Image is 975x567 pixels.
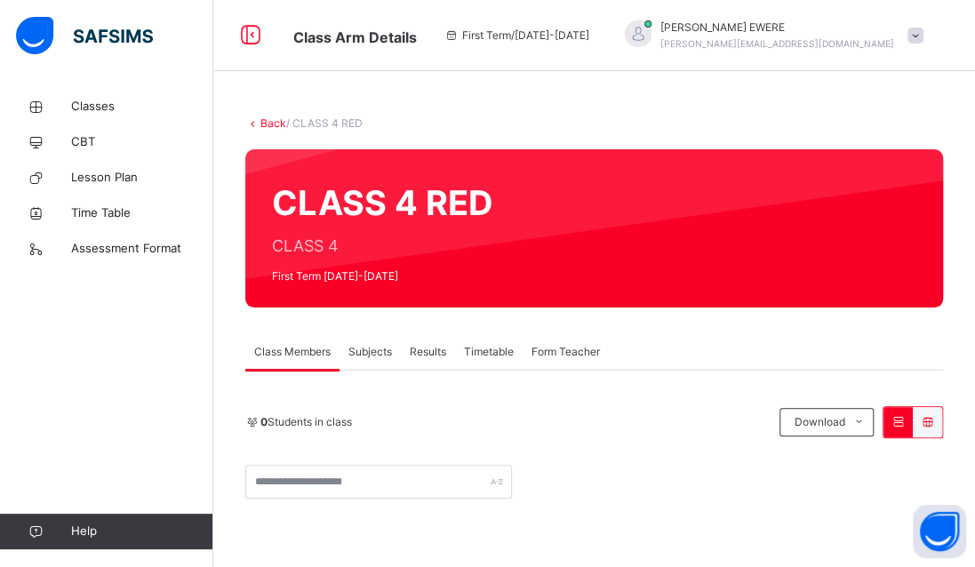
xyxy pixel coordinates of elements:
[254,344,331,360] span: Class Members
[410,344,446,360] span: Results
[272,268,493,284] span: First Term [DATE]-[DATE]
[71,204,213,222] span: Time Table
[444,28,589,44] span: session/term information
[260,116,286,130] a: Back
[607,20,932,52] div: JOSHUAEWERE
[531,344,600,360] span: Form Teacher
[286,116,363,130] span: / CLASS 4 RED
[71,523,212,540] span: Help
[71,240,213,258] span: Assessment Format
[464,344,514,360] span: Timetable
[660,20,894,36] span: [PERSON_NAME] EWERE
[913,505,966,558] button: Open asap
[293,28,417,46] span: Class Arm Details
[71,98,213,116] span: Classes
[260,415,268,428] b: 0
[16,17,153,54] img: safsims
[260,414,352,430] span: Students in class
[794,414,844,430] span: Download
[660,38,894,49] span: [PERSON_NAME][EMAIL_ADDRESS][DOMAIN_NAME]
[71,169,213,187] span: Lesson Plan
[71,133,213,151] span: CBT
[348,344,392,360] span: Subjects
